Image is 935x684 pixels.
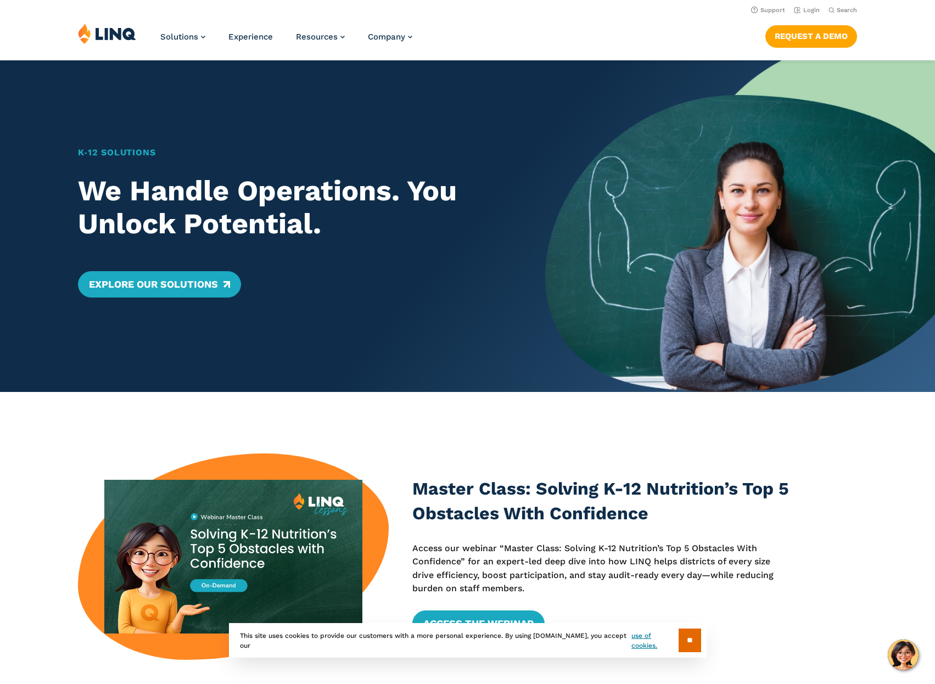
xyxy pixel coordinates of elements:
a: Access the Webinar [412,610,545,637]
h1: K‑12 Solutions [78,146,507,159]
a: Support [751,7,785,14]
h3: Master Class: Solving K-12 Nutrition’s Top 5 Obstacles With Confidence [412,476,790,526]
a: Explore Our Solutions [78,271,241,298]
span: Company [368,32,405,42]
a: Experience [228,32,273,42]
a: Company [368,32,412,42]
h2: We Handle Operations. You Unlock Potential. [78,175,507,240]
span: Solutions [160,32,198,42]
span: Resources [296,32,338,42]
button: Hello, have a question? Let’s chat. [888,640,919,670]
button: Open Search Bar [828,6,857,14]
nav: Primary Navigation [160,23,412,59]
a: Login [794,7,820,14]
img: LINQ | K‑12 Software [78,23,136,44]
a: Solutions [160,32,205,42]
div: This site uses cookies to provide our customers with a more personal experience. By using [DOMAIN... [229,623,707,658]
nav: Button Navigation [765,23,857,47]
p: Access our webinar “Master Class: Solving K-12 Nutrition’s Top 5 Obstacles With Confidence” for a... [412,542,790,595]
img: Home Banner [545,60,935,392]
a: Request a Demo [765,25,857,47]
span: Search [837,7,857,14]
a: Resources [296,32,345,42]
a: use of cookies. [631,631,678,651]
